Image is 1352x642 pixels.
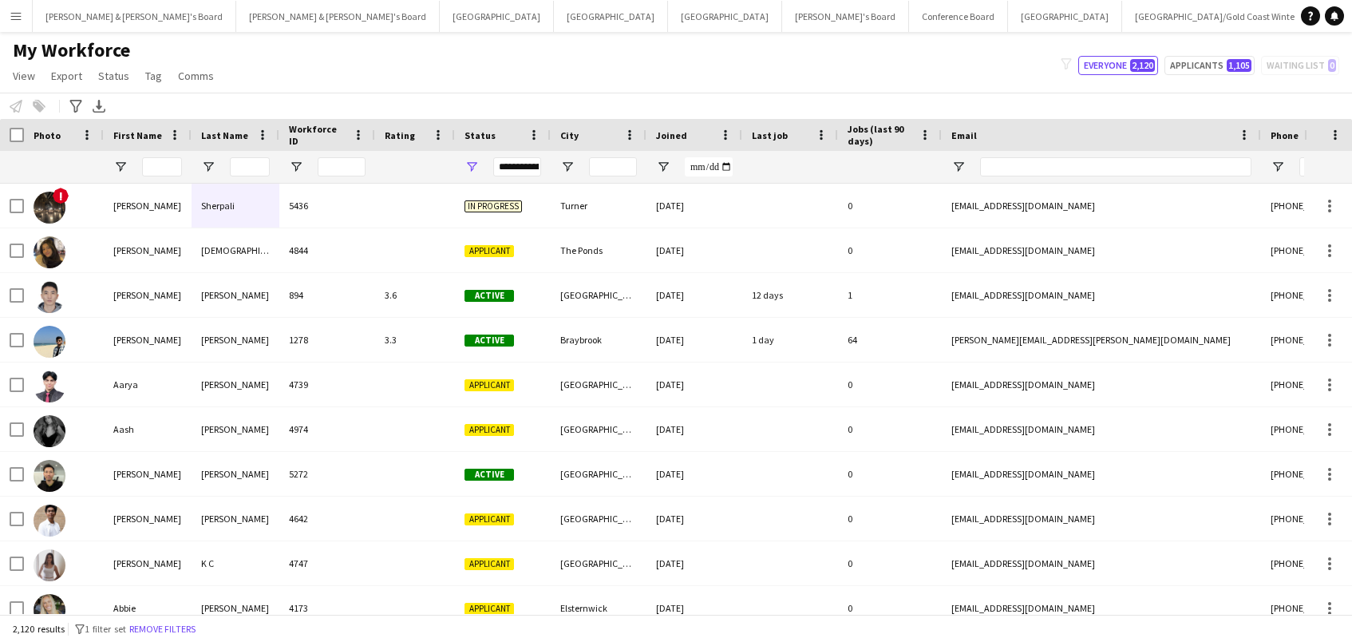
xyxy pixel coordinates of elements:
div: [DATE] [646,363,742,406]
div: [EMAIL_ADDRESS][DOMAIN_NAME] [942,184,1261,228]
div: [EMAIL_ADDRESS][DOMAIN_NAME] [942,273,1261,317]
span: Status [98,69,129,83]
div: 1 day [742,318,838,362]
div: [PERSON_NAME] [104,273,192,317]
div: [GEOGRAPHIC_DATA] [551,497,646,541]
img: Aash Myers [34,415,65,447]
div: [DEMOGRAPHIC_DATA] [192,228,279,272]
div: [PERSON_NAME] [104,184,192,228]
a: Comms [172,65,220,86]
div: 1 [838,273,942,317]
button: [PERSON_NAME] & [PERSON_NAME]'s Board [33,1,236,32]
div: 1278 [279,318,375,362]
input: Email Filter Input [980,157,1251,176]
input: Joined Filter Input [685,157,733,176]
span: In progress [465,200,522,212]
div: [PERSON_NAME][EMAIL_ADDRESS][PERSON_NAME][DOMAIN_NAME] [942,318,1261,362]
span: Active [465,469,514,481]
div: [PERSON_NAME] [192,363,279,406]
span: Photo [34,129,61,141]
button: Open Filter Menu [113,160,128,174]
div: 0 [838,541,942,585]
div: [EMAIL_ADDRESS][DOMAIN_NAME] [942,228,1261,272]
span: Applicant [465,603,514,615]
div: 4844 [279,228,375,272]
div: Elsternwick [551,586,646,630]
span: 1 filter set [85,623,126,635]
div: 0 [838,497,942,541]
span: Jobs (last 90 days) [848,123,913,147]
div: Abbie [104,586,192,630]
div: [DATE] [646,541,742,585]
div: The Ponds [551,228,646,272]
div: [DATE] [646,273,742,317]
div: [DATE] [646,407,742,451]
button: Conference Board [909,1,1008,32]
img: Aashish Chaudhary [34,460,65,492]
div: [GEOGRAPHIC_DATA] [551,541,646,585]
span: Workforce ID [289,123,346,147]
div: 5436 [279,184,375,228]
div: 4173 [279,586,375,630]
button: [PERSON_NAME]'s Board [782,1,909,32]
span: Comms [178,69,214,83]
button: Open Filter Menu [951,160,966,174]
span: ! [53,188,69,204]
div: 4747 [279,541,375,585]
span: First Name [113,129,162,141]
button: Open Filter Menu [201,160,215,174]
span: Tag [145,69,162,83]
button: [GEOGRAPHIC_DATA] [440,1,554,32]
a: Export [45,65,89,86]
div: 5272 [279,452,375,496]
div: 0 [838,228,942,272]
div: 894 [279,273,375,317]
div: [PERSON_NAME] [104,318,192,362]
span: Active [465,290,514,302]
a: Tag [139,65,168,86]
div: [PERSON_NAME] [104,228,192,272]
div: [GEOGRAPHIC_DATA][PERSON_NAME] [551,452,646,496]
span: Email [951,129,977,141]
div: 4974 [279,407,375,451]
span: Applicant [465,379,514,391]
div: [EMAIL_ADDRESS][DOMAIN_NAME] [942,452,1261,496]
button: Open Filter Menu [289,160,303,174]
div: K C [192,541,279,585]
div: [DATE] [646,452,742,496]
span: Joined [656,129,687,141]
div: 3.3 [375,318,455,362]
div: 0 [838,452,942,496]
div: Sherpali [192,184,279,228]
div: [EMAIL_ADDRESS][DOMAIN_NAME] [942,363,1261,406]
button: [GEOGRAPHIC_DATA] [668,1,782,32]
div: [GEOGRAPHIC_DATA] [551,407,646,451]
input: City Filter Input [589,157,637,176]
div: [PERSON_NAME] [104,541,192,585]
span: Applicant [465,424,514,436]
button: Open Filter Menu [560,160,575,174]
div: [EMAIL_ADDRESS][DOMAIN_NAME] [942,541,1261,585]
button: Open Filter Menu [1271,160,1285,174]
img: Aarush Singh [34,326,65,358]
div: [EMAIL_ADDRESS][DOMAIN_NAME] [942,407,1261,451]
div: 4642 [279,497,375,541]
div: [DATE] [646,184,742,228]
span: My Workforce [13,38,130,62]
div: [PERSON_NAME] [192,407,279,451]
div: 64 [838,318,942,362]
div: [DATE] [646,318,742,362]
div: 12 days [742,273,838,317]
span: Status [465,129,496,141]
a: Status [92,65,136,86]
app-action-btn: Export XLSX [89,97,109,116]
button: [GEOGRAPHIC_DATA]/Gold Coast Winter [1122,1,1311,32]
span: City [560,129,579,141]
div: [GEOGRAPHIC_DATA] [551,363,646,406]
div: 0 [838,407,942,451]
div: [EMAIL_ADDRESS][DOMAIN_NAME] [942,586,1261,630]
span: 1,105 [1227,59,1251,72]
div: Aash [104,407,192,451]
div: [PERSON_NAME] [104,452,192,496]
span: Export [51,69,82,83]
